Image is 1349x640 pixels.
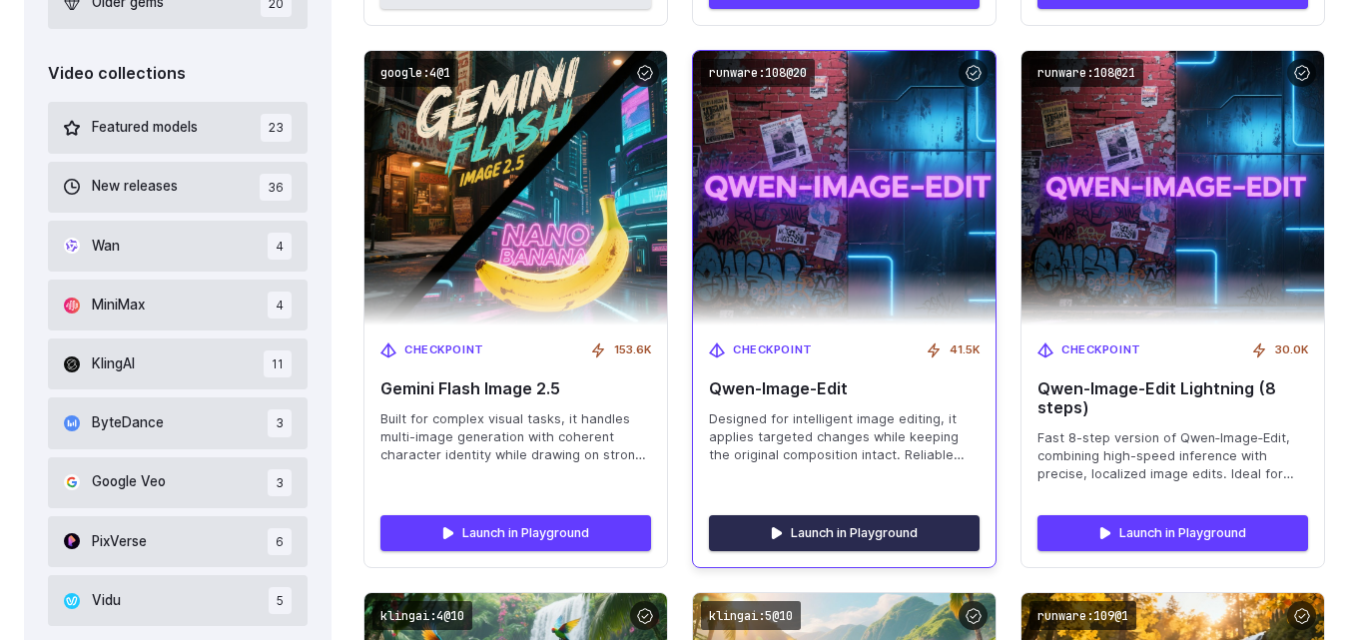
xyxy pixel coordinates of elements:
span: 41.5K [950,341,980,359]
span: 153.6K [614,341,651,359]
span: KlingAI [92,353,135,375]
span: Qwen‑Image‑Edit Lightning (8 steps) [1037,379,1308,417]
span: Checkpoint [733,341,813,359]
code: runware:108@21 [1029,59,1143,88]
code: klingai:5@10 [701,601,801,630]
span: PixVerse [92,531,147,553]
span: Checkpoint [1061,341,1141,359]
button: Google Veo 3 [48,457,308,508]
span: Built for complex visual tasks, it handles multi-image generation with coherent character identit... [380,410,651,464]
code: runware:108@20 [701,59,815,88]
span: Gemini Flash Image 2.5 [380,379,651,398]
span: 11 [264,350,292,377]
span: Qwen‑Image‑Edit [709,379,980,398]
span: Checkpoint [404,341,484,359]
span: 30.0K [1275,341,1308,359]
span: 3 [268,469,292,496]
div: Video collections [48,61,308,87]
span: 3 [268,409,292,436]
span: ByteDance [92,412,164,434]
a: Launch in Playground [1037,515,1308,551]
button: New releases 36 [48,162,308,213]
span: MiniMax [92,295,145,317]
button: Vidu 5 [48,575,308,626]
button: KlingAI 11 [48,338,308,389]
span: Fast 8-step version of Qwen‑Image‑Edit, combining high-speed inference with precise, localized im... [1037,429,1308,483]
code: runware:109@1 [1029,601,1136,630]
a: Launch in Playground [380,515,651,551]
span: Vidu [92,590,121,612]
button: PixVerse 6 [48,516,308,567]
a: Launch in Playground [709,515,980,551]
button: Featured models 23 [48,102,308,153]
span: 6 [268,528,292,555]
span: 36 [260,174,292,201]
span: 23 [261,114,292,141]
img: Qwen‑Image‑Edit Lightning (8 steps) [1021,51,1324,325]
img: Gemini Flash Image 2.5 [364,51,667,325]
code: google:4@1 [372,59,458,88]
span: Designed for intelligent image editing, it applies targeted changes while keeping the original co... [709,410,980,464]
span: 4 [268,292,292,319]
span: Wan [92,236,120,258]
img: Qwen‑Image‑Edit [678,37,1011,339]
span: 5 [269,587,292,614]
span: New releases [92,176,178,198]
button: ByteDance 3 [48,397,308,448]
span: 4 [268,233,292,260]
button: Wan 4 [48,221,308,272]
span: Google Veo [92,471,166,493]
span: Featured models [92,117,198,139]
button: MiniMax 4 [48,280,308,330]
code: klingai:4@10 [372,601,472,630]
